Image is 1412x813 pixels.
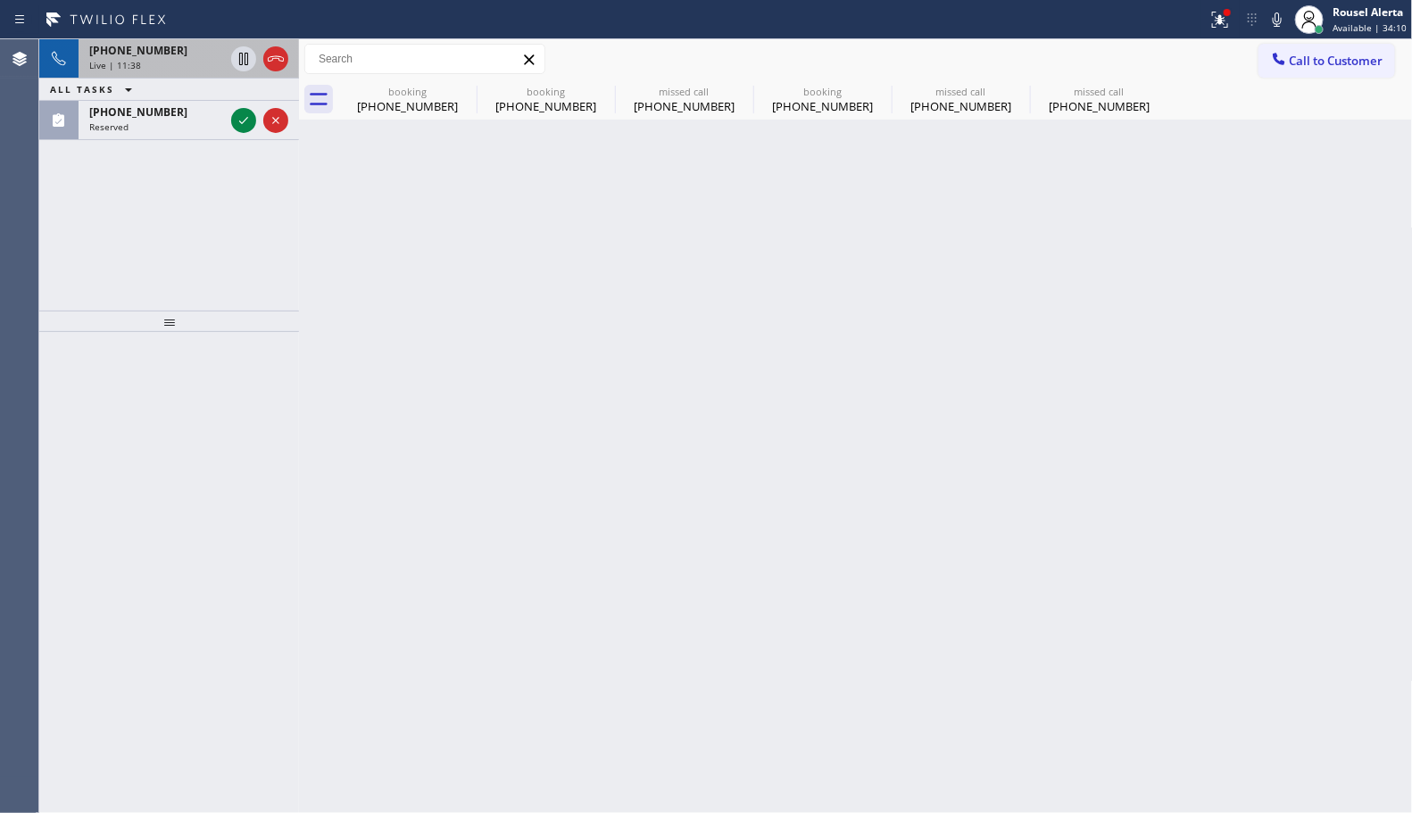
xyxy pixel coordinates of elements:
[893,85,1028,98] div: missed call
[263,108,288,133] button: Reject
[478,98,613,114] div: [PHONE_NUMBER]
[1032,79,1167,120] div: (516) 333-0013
[478,79,613,120] div: (917) 922-8284
[893,79,1028,120] div: (516) 333-0013
[755,85,890,98] div: booking
[893,98,1028,114] div: [PHONE_NUMBER]
[755,98,890,114] div: [PHONE_NUMBER]
[617,79,752,120] div: (516) 333-0013
[89,120,129,133] span: Reserved
[39,79,150,100] button: ALL TASKS
[1290,53,1383,69] span: Call to Customer
[1333,21,1407,34] span: Available | 34:10
[340,79,475,120] div: (917) 922-8284
[340,85,475,98] div: booking
[1265,7,1290,32] button: Mute
[617,85,752,98] div: missed call
[617,98,752,114] div: [PHONE_NUMBER]
[1333,4,1407,20] div: Rousel Alerta
[50,83,114,95] span: ALL TASKS
[1032,85,1167,98] div: missed call
[89,104,187,120] span: [PHONE_NUMBER]
[89,59,141,71] span: Live | 11:38
[1032,98,1167,114] div: [PHONE_NUMBER]
[1258,44,1395,78] button: Call to Customer
[231,108,256,133] button: Accept
[340,98,475,114] div: [PHONE_NUMBER]
[305,45,544,73] input: Search
[89,43,187,58] span: [PHONE_NUMBER]
[231,46,256,71] button: Hold Customer
[755,79,890,120] div: (917) 922-8284
[478,85,613,98] div: booking
[263,46,288,71] button: Hang up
